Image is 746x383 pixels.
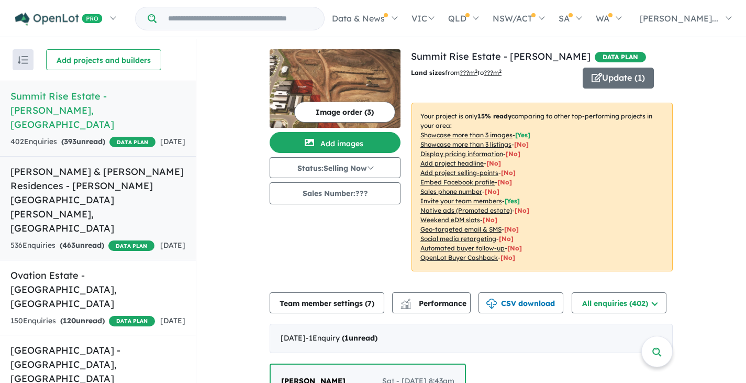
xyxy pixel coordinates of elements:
[344,333,349,343] span: 1
[475,68,477,74] sup: 2
[499,235,514,243] span: [No]
[64,137,76,146] span: 393
[583,68,654,89] button: Update (1)
[160,316,185,325] span: [DATE]
[420,188,482,195] u: Sales phone number
[514,140,529,148] span: [ No ]
[18,56,28,64] img: sort.svg
[270,292,384,313] button: Team member settings (7)
[420,140,511,148] u: Showcase more than 3 listings
[420,159,484,167] u: Add project headline
[10,89,185,132] h5: Summit Rise Estate - [PERSON_NAME] , [GEOGRAPHIC_DATA]
[159,7,322,30] input: Try estate name, suburb, builder or developer
[420,169,498,177] u: Add project selling-points
[368,299,372,308] span: 7
[10,268,185,311] h5: Ovation Estate - [GEOGRAPHIC_DATA] , [GEOGRAPHIC_DATA]
[504,225,519,233] span: [No]
[515,206,529,214] span: [No]
[497,178,512,186] span: [ No ]
[640,13,718,24] span: [PERSON_NAME]...
[400,302,411,309] img: bar-chart.svg
[420,206,512,214] u: Native ads (Promoted estate)
[270,182,400,204] button: Sales Number:???
[270,157,400,178] button: Status:Selling Now
[10,315,155,327] div: 150 Enquir ies
[270,49,400,128] img: Summit Rise Estate - Gregory Hills
[507,244,522,252] span: [No]
[478,292,563,313] button: CSV download
[477,112,511,120] b: 15 % ready
[483,216,497,224] span: [No]
[411,68,575,78] p: from
[477,69,502,76] span: to
[420,254,498,261] u: OpenLot Buyer Cashback
[420,178,495,186] u: Embed Facebook profile
[486,159,501,167] span: [ No ]
[572,292,666,313] button: All enquiries (402)
[306,333,377,343] span: - 1 Enquir y
[486,299,497,309] img: download icon
[460,69,477,76] u: ??? m
[420,131,513,139] u: Showcase more than 3 images
[109,137,155,147] span: DATA PLAN
[10,136,155,148] div: 402 Enquir ies
[484,69,502,76] u: ???m
[109,316,155,326] span: DATA PLAN
[63,316,76,325] span: 120
[401,299,410,304] img: line-chart.svg
[411,103,673,271] p: Your project is only comparing to other top-performing projects in your area: - - - - - - - - - -...
[595,52,646,62] span: DATA PLAN
[60,316,105,325] strong: ( unread)
[420,235,496,243] u: Social media retargeting
[499,68,502,74] sup: 2
[160,137,185,146] span: [DATE]
[160,240,185,250] span: [DATE]
[506,150,520,158] span: [ No ]
[420,197,502,205] u: Invite your team members
[342,333,377,343] strong: ( unread)
[10,165,185,235] h5: [PERSON_NAME] & [PERSON_NAME] Residences - [PERSON_NAME][GEOGRAPHIC_DATA][PERSON_NAME] , [GEOGRAP...
[420,244,505,252] u: Automated buyer follow-up
[402,299,466,308] span: Performance
[420,225,502,233] u: Geo-targeted email & SMS
[485,188,499,195] span: [ No ]
[270,324,673,353] div: [DATE]
[411,50,591,62] a: Summit Rise Estate - [PERSON_NAME]
[420,216,480,224] u: Weekend eDM slots
[294,102,395,123] button: Image order (3)
[270,132,400,153] button: Add images
[46,49,161,70] button: Add projects and builders
[501,169,516,177] span: [ No ]
[10,239,154,252] div: 536 Enquir ies
[420,150,503,158] u: Display pricing information
[515,131,530,139] span: [ Yes ]
[505,197,520,205] span: [ Yes ]
[108,240,154,251] span: DATA PLAN
[500,254,515,261] span: [No]
[61,137,105,146] strong: ( unread)
[60,240,104,250] strong: ( unread)
[411,69,445,76] b: Land sizes
[15,13,103,26] img: Openlot PRO Logo White
[62,240,75,250] span: 463
[392,292,471,313] button: Performance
